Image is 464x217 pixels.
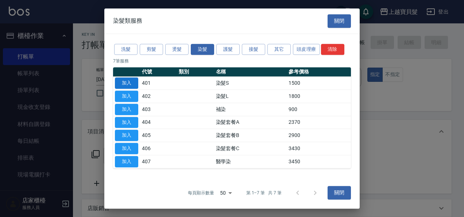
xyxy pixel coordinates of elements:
td: 2370 [287,116,351,129]
button: 其它 [267,44,291,55]
button: 加入 [115,130,138,141]
td: 403 [140,103,177,116]
td: 染髮L [214,90,287,103]
td: 402 [140,90,177,103]
td: 3450 [287,155,351,168]
td: 404 [140,116,177,129]
th: 代號 [140,67,177,77]
div: 50 [217,183,235,203]
button: 清除 [321,44,344,55]
td: 407 [140,155,177,168]
td: 1500 [287,77,351,90]
th: 類別 [177,67,214,77]
td: 醫學染 [214,155,287,168]
p: 第 1–7 筆 共 7 筆 [246,190,282,196]
button: 剪髮 [140,44,163,55]
button: 加入 [115,77,138,89]
button: 加入 [115,104,138,115]
td: 900 [287,103,351,116]
button: 接髮 [242,44,265,55]
button: 加入 [115,143,138,154]
td: 染髮套餐A [214,116,287,129]
th: 參考價格 [287,67,351,77]
button: 加入 [115,156,138,167]
button: 關閉 [328,14,351,28]
td: 染髮套餐B [214,129,287,142]
th: 名稱 [214,67,287,77]
td: 3430 [287,142,351,155]
td: 染髮套餐C [214,142,287,155]
td: 染髮S [214,77,287,90]
p: 每頁顯示數量 [188,190,214,196]
td: 401 [140,77,177,90]
button: 護髮 [216,44,240,55]
button: 加入 [115,117,138,128]
td: 補染 [214,103,287,116]
td: 406 [140,142,177,155]
td: 2900 [287,129,351,142]
button: 洗髮 [114,44,138,55]
button: 關閉 [328,186,351,200]
span: 染髮類服務 [113,17,142,24]
button: 燙髮 [165,44,189,55]
button: 染髮 [191,44,214,55]
button: 頭皮理療 [293,44,320,55]
button: 加入 [115,91,138,102]
td: 405 [140,129,177,142]
p: 7 筆服務 [113,58,351,64]
td: 1800 [287,90,351,103]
